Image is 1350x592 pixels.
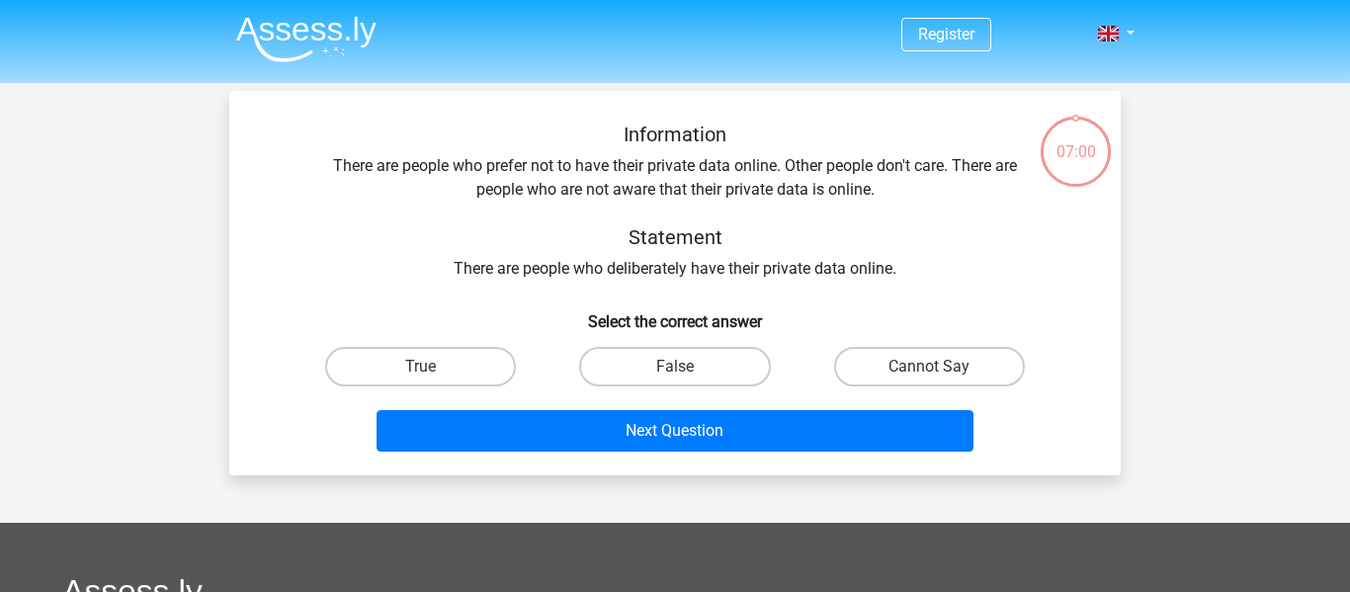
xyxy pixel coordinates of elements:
[579,347,770,386] label: False
[261,296,1089,331] h6: Select the correct answer
[377,410,974,452] button: Next Question
[1039,115,1113,164] div: 07:00
[918,25,974,43] a: Register
[324,225,1026,249] h5: Statement
[324,123,1026,146] h5: Information
[325,347,516,386] label: True
[236,16,377,62] img: Assessly
[261,123,1089,281] div: There are people who prefer not to have their private data online. Other people don't care. There...
[834,347,1025,386] label: Cannot Say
